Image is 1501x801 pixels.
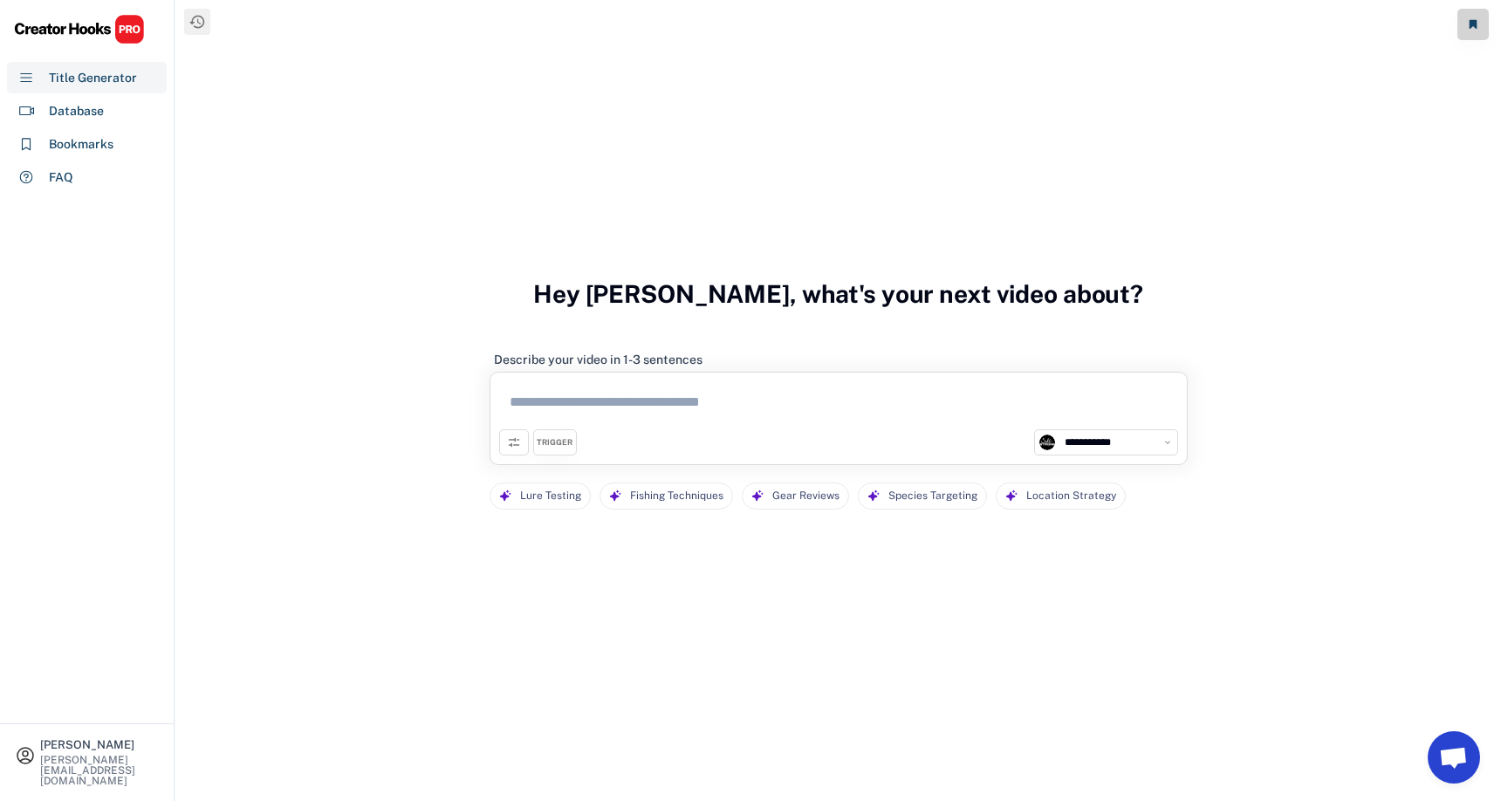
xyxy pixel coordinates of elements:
[630,483,723,509] div: Fishing Techniques
[49,69,137,87] div: Title Generator
[49,135,113,154] div: Bookmarks
[533,261,1143,327] h3: Hey [PERSON_NAME], what's your next video about?
[888,483,977,509] div: Species Targeting
[49,168,73,187] div: FAQ
[494,352,703,367] div: Describe your video in 1-3 sentences
[772,483,840,509] div: Gear Reviews
[40,755,159,786] div: [PERSON_NAME][EMAIL_ADDRESS][DOMAIN_NAME]
[1039,435,1055,450] img: unnamed.jpg
[49,102,104,120] div: Database
[537,437,572,448] div: TRIGGER
[520,483,581,509] div: Lure Testing
[40,739,159,750] div: [PERSON_NAME]
[14,14,145,44] img: CHPRO%20Logo.svg
[1026,483,1116,509] div: Location Strategy
[1428,731,1480,784] a: Open chat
